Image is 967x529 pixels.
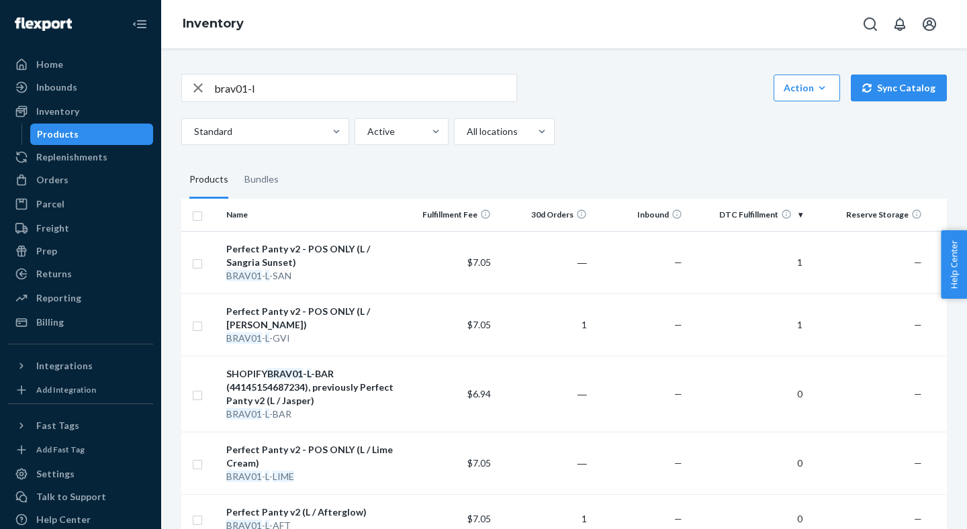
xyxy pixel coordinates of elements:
div: Perfect Panty v2 - POS ONLY (L / Lime Cream) [226,443,395,470]
em: LIME [273,471,294,482]
button: Help Center [941,230,967,299]
a: Freight [8,218,153,239]
input: Standard [193,125,194,138]
a: Inventory [8,101,153,122]
div: Reporting [36,291,81,305]
span: — [674,388,682,399]
span: $7.05 [467,457,491,469]
em: L [307,368,311,379]
div: Returns [36,267,72,281]
td: 0 [688,356,807,432]
em: L [265,332,269,344]
div: Settings [36,467,75,481]
span: — [914,256,922,268]
div: Products [37,128,79,141]
td: 1 [496,293,592,356]
span: $7.05 [467,256,491,268]
div: Integrations [36,359,93,373]
a: Billing [8,311,153,333]
em: L [265,471,269,482]
span: — [914,513,922,524]
div: Inventory [36,105,79,118]
a: Settings [8,463,153,485]
a: Orders [8,169,153,191]
div: Action [784,81,830,95]
em: BRAV01 [226,408,262,420]
div: Replenishments [36,150,107,164]
em: L [265,270,269,281]
a: Add Fast Tag [8,442,153,458]
ol: breadcrumbs [172,5,255,44]
div: Bundles [244,161,279,199]
div: Add Integration [36,384,96,395]
img: Flexport logo [15,17,72,31]
div: Add Fast Tag [36,444,85,455]
th: Inbound [592,199,688,231]
div: Freight [36,222,69,235]
em: BRAV01 [226,270,262,281]
input: Search inventory by name or sku [214,75,516,101]
td: ― [496,231,592,293]
div: Help Center [36,513,91,526]
div: Prep [36,244,57,258]
button: Close Navigation [126,11,153,38]
span: — [914,388,922,399]
div: Orders [36,173,68,187]
th: 30d Orders [496,199,592,231]
a: Replenishments [8,146,153,168]
a: Inbounds [8,77,153,98]
td: ― [496,432,592,494]
div: Talk to Support [36,490,106,503]
a: Parcel [8,193,153,215]
div: - -GVI [226,332,395,345]
button: Open Search Box [857,11,884,38]
div: SHOPIFY - -BAR (44145154687234), previously Perfect Panty v2 (L / Jasper) [226,367,395,407]
input: All locations [465,125,467,138]
td: 1 [688,231,807,293]
td: 1 [688,293,807,356]
a: Reporting [8,287,153,309]
span: — [674,319,682,330]
span: — [674,513,682,524]
td: 0 [688,432,807,494]
div: Parcel [36,197,64,211]
span: — [914,319,922,330]
div: Perfect Panty v2 - POS ONLY (L / [PERSON_NAME]) [226,305,395,332]
div: Perfect Panty v2 (L / Afterglow) [226,506,395,519]
div: Home [36,58,63,71]
em: BRAV01 [267,368,303,379]
span: — [674,457,682,469]
span: — [914,457,922,469]
a: Add Integration [8,382,153,398]
div: Billing [36,316,64,329]
div: Inbounds [36,81,77,94]
em: BRAV01 [226,471,262,482]
button: Action [774,75,840,101]
span: $6.94 [467,388,491,399]
a: Home [8,54,153,75]
button: Fast Tags [8,415,153,436]
a: Inventory [183,16,244,31]
th: Name [221,199,400,231]
button: Sync Catalog [851,75,947,101]
div: Products [189,161,228,199]
span: $7.05 [467,319,491,330]
div: Perfect Panty v2 - POS ONLY (L / Sangria Sunset) [226,242,395,269]
a: Returns [8,263,153,285]
em: BRAV01 [226,332,262,344]
span: $7.05 [467,513,491,524]
td: ― [496,356,592,432]
button: Integrations [8,355,153,377]
th: DTC Fulfillment [688,199,807,231]
a: Prep [8,240,153,262]
div: Fast Tags [36,419,79,432]
span: — [674,256,682,268]
em: L [265,408,269,420]
a: Talk to Support [8,486,153,508]
button: Open account menu [916,11,943,38]
th: Fulfillment Fee [401,199,497,231]
div: - -SAN [226,269,395,283]
th: Reserve Storage [808,199,927,231]
input: Active [366,125,367,138]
